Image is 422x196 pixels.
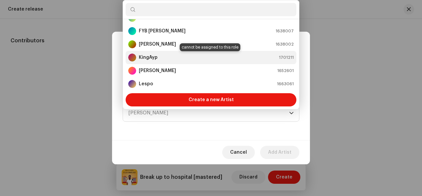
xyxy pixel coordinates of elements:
strong: [PERSON_NAME] [139,67,176,74]
strong: [PERSON_NAME] [139,41,176,48]
span: Cancel [230,146,247,159]
span: Select Artist [128,105,289,121]
strong: Lespo [139,81,153,87]
li: Lespo [126,77,296,91]
button: Cancel [222,146,255,159]
button: Add Artist [260,146,299,159]
span: 1701211 [279,54,294,61]
span: 1652601 [277,67,294,74]
span: [PERSON_NAME] [128,110,168,115]
span: Add Artist [268,146,291,159]
ul: Option List [123,9,299,146]
span: 1663061 [277,81,294,87]
li: KingAyp [126,51,296,64]
div: dropdown trigger [289,105,294,121]
span: 1638002 [276,41,294,48]
li: Kally Wills [126,38,296,51]
span: 1638007 [276,28,294,34]
strong: FYB [PERSON_NAME] [139,28,186,34]
li: Kojo Nytro [126,64,296,77]
span: Create a new Artist [189,93,234,106]
strong: KingAyp [139,54,158,61]
li: FYB Kally Wills [126,24,296,38]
